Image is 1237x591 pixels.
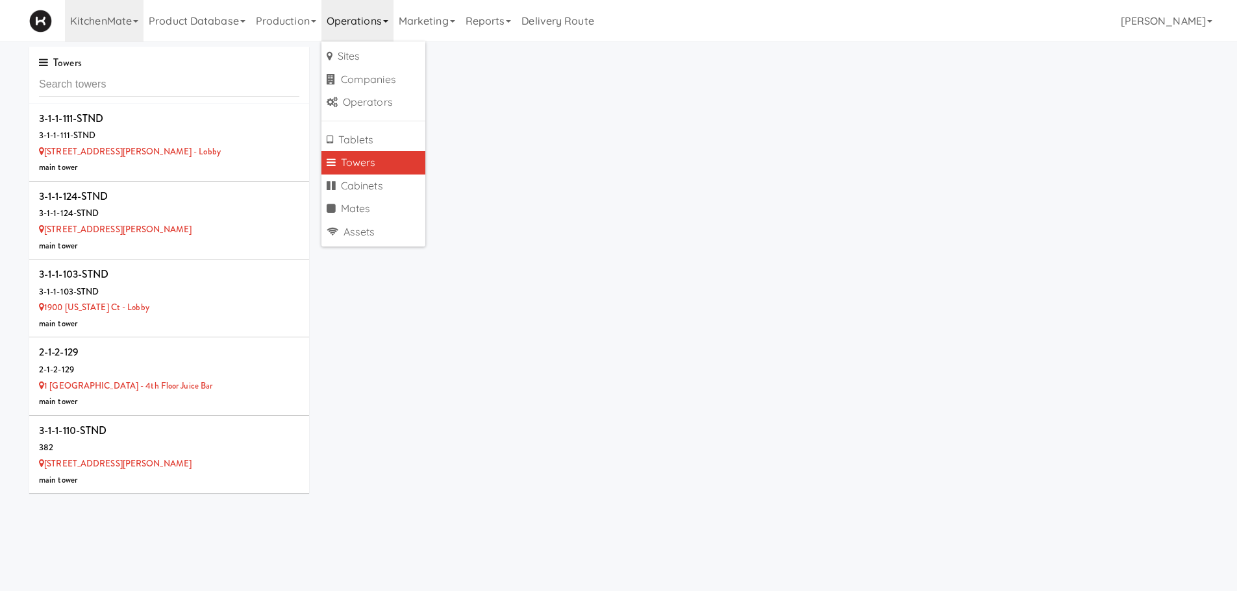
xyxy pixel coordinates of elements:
[39,394,299,410] div: main tower
[321,45,425,68] a: Sites
[39,380,212,392] a: 1 [GEOGRAPHIC_DATA] - 4th Floor Juice Bar
[39,223,192,235] a: [STREET_ADDRESS][PERSON_NAME]
[321,151,425,175] a: Towers
[321,197,425,221] a: Mates
[39,284,299,300] div: 3-1-1-103-STND
[39,343,299,362] div: 2-1-2-129
[321,175,425,198] a: Cabinets
[39,55,82,70] span: Towers
[29,337,309,415] li: 2-1-2-1292-1-2-129 1 [GEOGRAPHIC_DATA] - 4th Floor Juice Barmain tower
[29,259,309,337] li: 3-1-1-103-STND3-1-1-103-STND 1900 [US_STATE] Ct - Lobbymain tower
[29,104,309,182] li: 3-1-1-111-STND3-1-1-111-STND [STREET_ADDRESS][PERSON_NAME] - Lobbymain tower
[39,238,299,254] div: main tower
[39,73,299,97] input: Search towers
[39,362,299,378] div: 2-1-2-129
[321,68,425,91] a: Companies
[29,182,309,259] li: 3-1-1-124-STND3-1-1-124-STND [STREET_ADDRESS][PERSON_NAME]main tower
[321,128,425,152] a: Tablets
[39,472,299,488] div: main tower
[39,301,149,313] a: 1900 [US_STATE] Ct - Lobby
[39,187,299,206] div: 3-1-1-124-STND
[39,421,299,440] div: 3-1-1-110-STND
[39,128,299,144] div: 3-1-1-111-STND
[39,265,299,284] div: 3-1-1-103-STND
[39,457,192,470] a: [STREET_ADDRESS][PERSON_NAME]
[39,160,299,176] div: main tower
[39,145,221,158] a: [STREET_ADDRESS][PERSON_NAME] - Lobby
[39,109,299,128] div: 3-1-1-111-STND
[39,440,299,456] div: 382
[321,221,425,244] a: Assets
[29,10,52,32] img: Micromart
[39,316,299,332] div: main tower
[39,206,299,222] div: 3-1-1-124-STND
[321,91,425,114] a: Operators
[29,416,309,494] li: 3-1-1-110-STND382 [STREET_ADDRESS][PERSON_NAME]main tower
